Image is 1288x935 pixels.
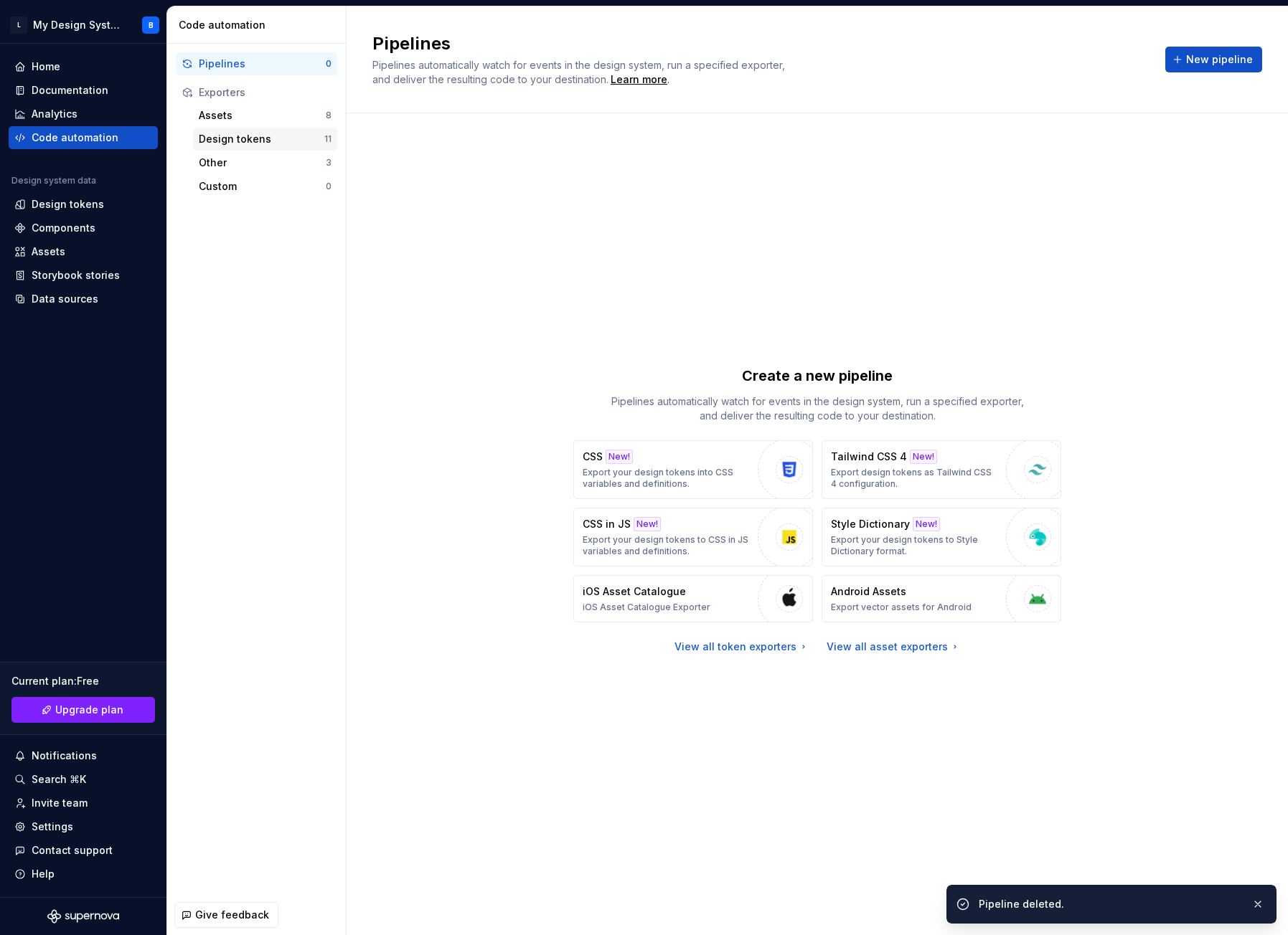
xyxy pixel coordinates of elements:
[32,292,98,306] div: Data sources
[326,110,332,121] div: 8
[176,52,337,75] button: Pipelines0
[9,768,158,791] button: Search ⌘K
[193,104,337,127] button: Assets8
[583,584,686,599] p: iOS Asset Catalogue
[32,107,77,121] div: Analytics
[11,674,155,688] div: Current plan : Free
[32,749,97,763] div: Notifications
[326,181,332,192] div: 0
[32,130,118,145] div: Code automation
[573,508,813,566] button: CSS in JSNew!Export your design tokens to CSS in JS variables and definitions.
[9,126,158,149] a: Code automation
[199,57,326,71] div: Pipelines
[32,221,95,235] div: Components
[11,697,155,723] button: Upgrade plan
[372,59,788,85] span: Pipelines automatically watch for events in the design system, run a specified exporter, and deli...
[9,55,158,78] a: Home
[583,534,751,557] p: Export your design tokens to CSS in JS variables and definitions.
[573,440,813,499] button: CSSNew!Export your design tokens into CSS variables and definitions.
[831,450,907,464] p: Tailwind CSS 4
[174,902,278,928] button: Give feedback
[822,440,1061,499] button: Tailwind CSS 4New!Export design tokens as Tailwind CSS 4 configuration.
[9,815,158,838] a: Settings
[611,72,667,87] a: Learn more
[32,772,86,787] div: Search ⌘K
[9,839,158,862] button: Contact support
[9,863,158,886] button: Help
[193,151,337,174] button: Other3
[372,32,1148,55] h2: Pipelines
[32,83,108,98] div: Documentation
[10,16,27,34] div: L
[913,517,940,531] div: New!
[606,450,633,464] div: New!
[573,575,813,622] button: iOS Asset CatalogueiOS Asset Catalogue Exporter
[9,288,158,310] a: Data sources
[583,602,710,613] p: iOS Asset Catalogue Exporter
[32,843,113,858] div: Contact support
[674,640,809,654] a: View all token exporters
[602,394,1033,423] p: Pipelines automatically watch for events in the design system, run a specified exporter, and deli...
[199,132,324,146] div: Design tokens
[9,264,158,287] a: Storybook stories
[3,9,164,40] button: LMy Design SystemB
[199,85,332,100] div: Exporters
[199,156,326,170] div: Other
[831,602,972,613] p: Export vector assets for Android
[326,157,332,169] div: 3
[1186,52,1253,67] span: New pipeline
[827,640,961,654] a: View all asset exporters
[47,909,119,924] svg: Supernova Logo
[193,175,337,198] button: Custom0
[199,108,326,123] div: Assets
[742,366,893,386] p: Create a new pipeline
[11,175,96,186] div: Design system data
[608,75,669,85] span: .
[32,197,104,212] div: Design tokens
[32,245,65,259] div: Assets
[910,450,937,464] div: New!
[324,133,332,145] div: 11
[9,792,158,815] a: Invite team
[33,18,125,32] div: My Design System
[55,703,123,717] span: Upgrade plan
[831,534,999,557] p: Export your design tokens to Style Dictionary format.
[195,908,269,922] span: Give feedback
[583,450,603,464] p: CSS
[32,867,55,881] div: Help
[326,58,332,70] div: 0
[32,268,120,283] div: Storybook stories
[822,508,1061,566] button: Style DictionaryNew!Export your design tokens to Style Dictionary format.
[179,18,340,32] div: Code automation
[831,517,910,531] p: Style Dictionary
[583,467,751,490] p: Export your design tokens into CSS variables and definitions.
[979,897,1240,911] div: Pipeline deleted.
[193,128,337,151] button: Design tokens11
[9,103,158,125] a: Analytics
[583,517,631,531] p: CSS in JS
[149,19,154,31] div: B
[1165,47,1262,72] button: New pipeline
[831,584,906,599] p: Android Assets
[9,744,158,767] button: Notifications
[9,193,158,216] a: Design tokens
[9,217,158,239] a: Components
[32,60,60,74] div: Home
[9,240,158,263] a: Assets
[199,179,326,194] div: Custom
[32,820,73,834] div: Settings
[822,575,1061,622] button: Android AssetsExport vector assets for Android
[831,467,999,490] p: Export design tokens as Tailwind CSS 4 configuration.
[634,517,661,531] div: New!
[32,796,88,810] div: Invite team
[9,79,158,102] a: Documentation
